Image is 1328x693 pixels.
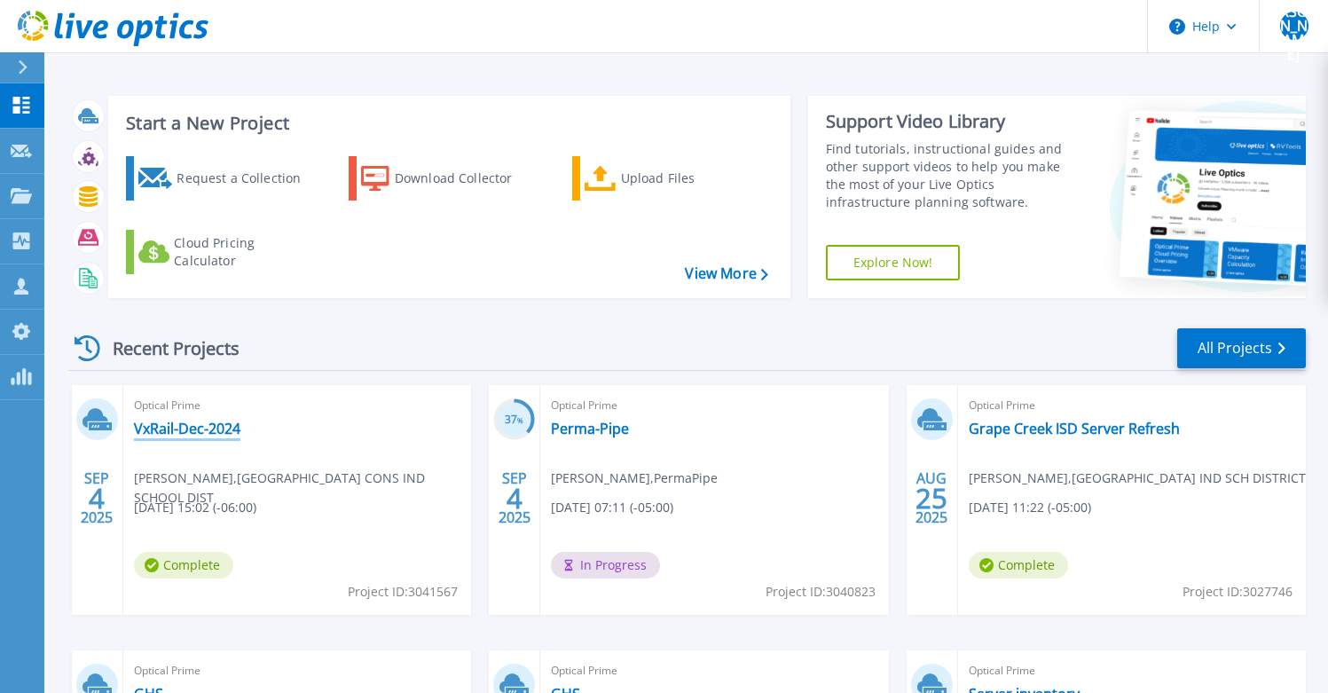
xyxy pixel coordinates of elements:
span: [DATE] 07:11 (-05:00) [551,498,673,517]
span: Optical Prime [969,396,1295,415]
span: Complete [969,552,1068,579]
span: [PERSON_NAME] , [GEOGRAPHIC_DATA] CONS IND SCHOOL DIST [134,469,471,508]
span: Optical Prime [551,661,877,681]
a: Request a Collection [126,156,324,201]
a: View More [685,265,767,282]
span: 25 [915,491,947,506]
a: Perma-Pipe [551,420,629,437]
span: 4 [89,491,105,506]
span: [PERSON_NAME] , [GEOGRAPHIC_DATA] IND SCH DISTRICT [969,469,1306,488]
span: Complete [134,552,233,579]
span: % [517,415,523,425]
div: Find tutorials, instructional guides and other support videos to help you make the most of your L... [826,140,1075,211]
div: Support Video Library [826,110,1075,133]
div: AUG 2025 [915,466,948,531]
a: Download Collector [349,156,546,201]
span: Optical Prime [969,661,1295,681]
h3: Start a New Project [126,114,767,133]
a: Grape Creek ISD Server Refresh [969,420,1180,437]
span: Optical Prime [551,396,877,415]
span: [DATE] 15:02 (-06:00) [134,498,256,517]
span: Project ID: 3027746 [1183,582,1293,602]
div: Request a Collection [177,161,318,196]
a: VxRail-Dec-2024 [134,420,240,437]
div: SEP 2025 [498,466,531,531]
span: Optical Prime [134,396,460,415]
span: Optical Prime [134,661,460,681]
a: Cloud Pricing Calculator [126,230,324,274]
a: Upload Files [572,156,770,201]
div: Recent Projects [68,327,263,370]
span: [PERSON_NAME] , PermaPipe [551,469,718,488]
span: [DATE] 11:22 (-05:00) [969,498,1091,517]
div: Download Collector [395,161,537,196]
span: Project ID: 3041567 [348,582,458,602]
a: All Projects [1177,328,1306,368]
a: Explore Now! [826,245,961,280]
div: Upload Files [621,161,763,196]
h3: 37 [493,410,535,430]
span: In Progress [551,552,660,579]
div: Cloud Pricing Calculator [174,234,316,270]
div: SEP 2025 [80,466,114,531]
span: Project ID: 3040823 [766,582,876,602]
span: 4 [507,491,523,506]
